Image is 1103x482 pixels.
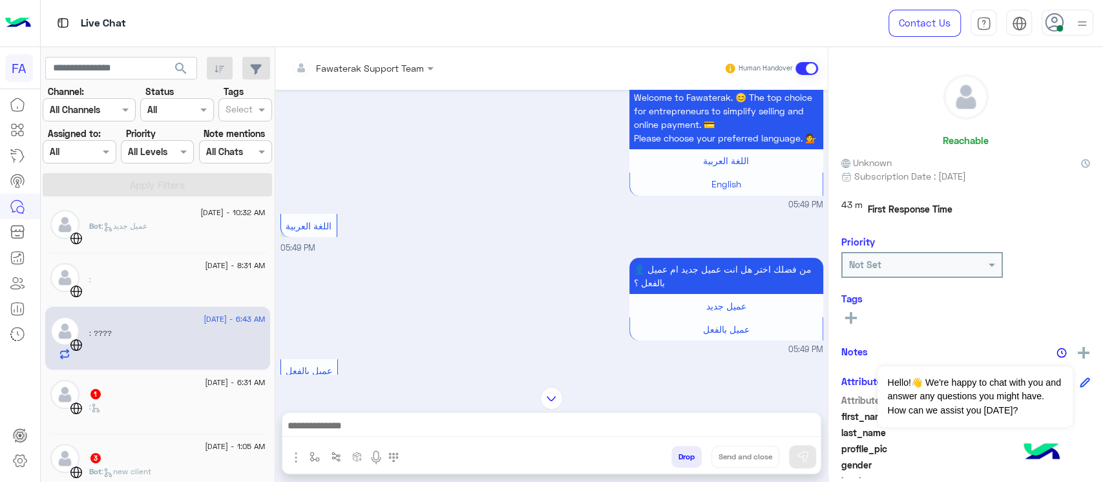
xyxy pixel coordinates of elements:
[711,446,779,468] button: Send and close
[841,375,887,387] h6: Attributes
[286,365,332,376] span: عميل بالفعل
[70,232,83,245] img: WebChat
[288,450,304,465] img: send attachment
[101,466,151,476] span: : new client
[841,156,892,169] span: Unknown
[841,293,1090,304] h6: Tags
[165,57,197,85] button: search
[90,453,101,463] span: 3
[540,387,563,410] img: scroll
[280,243,315,253] span: 05:49 PM
[50,444,79,473] img: defaultAdmin.png
[388,452,399,463] img: make a call
[43,173,272,196] button: Apply Filters
[739,63,793,74] small: Human Handover
[55,15,71,31] img: tab
[224,85,244,98] label: Tags
[788,344,823,356] span: 05:49 PM
[90,389,101,399] span: 1
[841,393,965,407] span: Attribute Name
[703,155,749,166] span: اللغة العربية
[70,285,83,298] img: WebChat
[48,85,84,98] label: Channel:
[629,258,823,294] p: 18/8/2025, 5:49 PM
[841,236,875,247] h6: Priority
[89,221,101,231] span: Bot
[204,313,265,325] span: [DATE] - 6:43 AM
[81,15,126,32] p: Live Chat
[331,452,341,462] img: Trigger scenario
[976,16,991,31] img: tab
[841,458,965,472] span: gender
[711,178,741,189] span: English
[1019,430,1064,476] img: hulul-logo.png
[50,317,79,346] img: defaultAdmin.png
[944,75,988,119] img: defaultAdmin.png
[841,346,868,357] h6: Notes
[200,207,265,218] span: [DATE] - 10:32 AM
[50,380,79,409] img: defaultAdmin.png
[841,410,965,423] span: first_name
[5,54,33,82] div: FA
[286,220,331,231] span: اللغة العربية
[126,127,156,140] label: Priority
[48,127,101,140] label: Assigned to:
[1012,16,1027,31] img: tab
[326,446,347,467] button: Trigger scenario
[368,450,384,465] img: send voice note
[89,402,101,412] span: :
[70,466,83,479] img: WebChat
[5,10,31,37] img: Logo
[868,202,952,216] span: First Response Time
[50,263,79,292] img: defaultAdmin.png
[788,199,823,211] span: 05:49 PM
[671,446,702,468] button: Drop
[841,442,965,456] span: profile_pic
[841,426,965,439] span: last_name
[145,85,174,98] label: Status
[89,275,91,284] span: :
[205,377,265,388] span: [DATE] - 6:31 AM
[877,366,1072,427] span: Hello!👋 We're happy to chat with you and answer any questions you might have. How can we assist y...
[224,102,253,119] div: Select
[1074,16,1090,32] img: profile
[173,61,189,76] span: search
[854,169,966,183] span: Subscription Date : [DATE]
[205,260,265,271] span: [DATE] - 8:31 AM
[796,450,809,463] img: send message
[205,441,265,452] span: [DATE] - 1:05 AM
[971,10,996,37] a: tab
[352,452,362,462] img: create order
[50,210,79,239] img: defaultAdmin.png
[70,402,83,415] img: WebChat
[967,458,1091,472] span: null
[706,300,746,311] span: عميل جديد
[89,328,112,338] span: ????
[703,324,750,335] span: عميل بالفعل
[943,134,989,146] h6: Reachable
[347,446,368,467] button: create order
[89,466,101,476] span: Bot
[204,127,265,140] label: Note mentions
[70,339,83,351] img: WebChat
[888,10,961,37] a: Contact Us
[841,198,863,221] span: 43 m
[101,221,147,231] span: : عميل جديد
[310,452,320,462] img: select flow
[1078,347,1089,359] img: add
[304,446,326,467] button: select flow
